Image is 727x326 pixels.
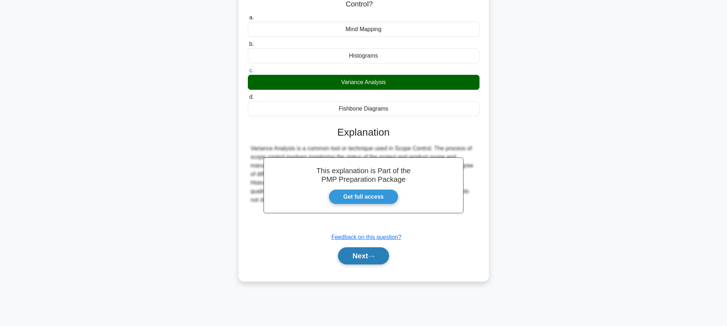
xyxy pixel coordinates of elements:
div: Variance Analysis is a common tool or technique used in Scope Control. The process of scope contr... [251,144,477,204]
div: Variance Analysis [248,75,480,90]
a: Get full access [329,189,398,204]
div: Fishbone Diagrams [248,101,480,116]
a: Feedback on this question? [331,234,402,240]
button: Next [338,247,389,264]
span: b. [249,41,254,47]
h3: Explanation [252,126,475,138]
div: Mind Mapping [248,22,480,37]
span: a. [249,14,254,20]
span: c. [249,67,254,73]
div: Histograms [248,48,480,63]
span: d. [249,94,254,100]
